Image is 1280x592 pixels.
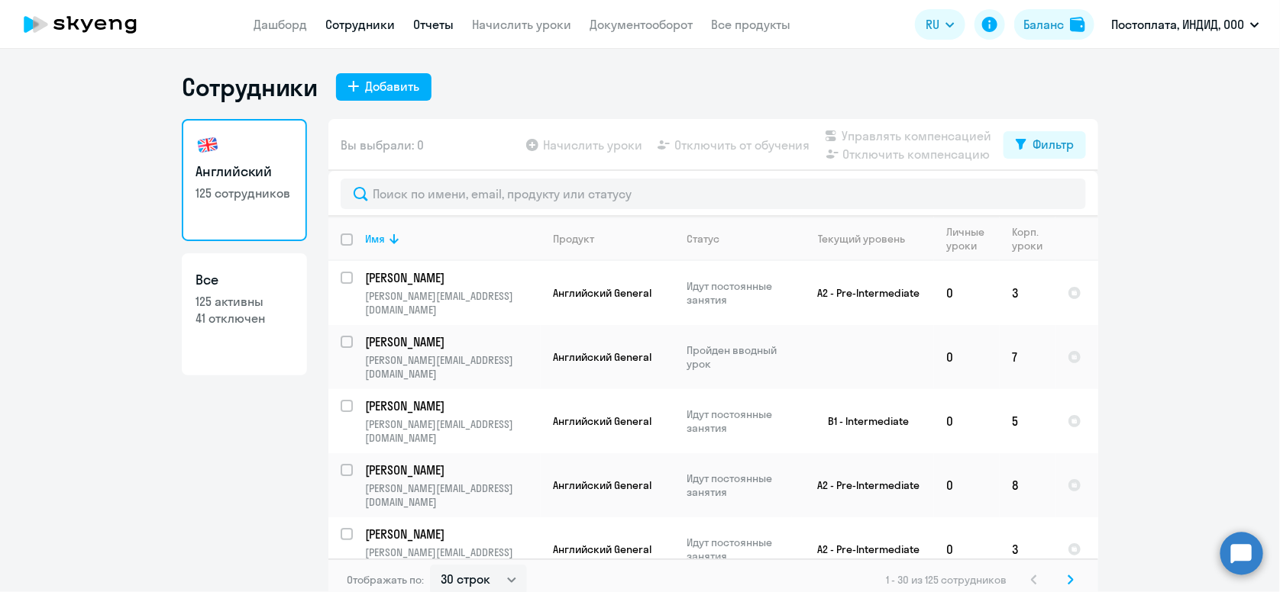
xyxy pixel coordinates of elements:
a: Отчеты [413,17,454,32]
p: [PERSON_NAME][EMAIL_ADDRESS][DOMAIN_NAME] [365,481,540,509]
img: english [196,133,220,157]
td: 5 [1000,389,1055,453]
td: 3 [1000,517,1055,581]
td: A2 - Pre-Intermediate [792,453,934,517]
button: Фильтр [1004,131,1086,159]
p: [PERSON_NAME] [365,526,538,542]
a: Сотрудники [325,17,395,32]
span: Английский General [553,286,651,300]
td: 8 [1000,453,1055,517]
td: 0 [934,261,1000,325]
h1: Сотрудники [182,72,318,102]
td: 7 [1000,325,1055,389]
span: Английский General [553,542,651,556]
div: Статус [687,232,719,246]
div: Продукт [553,232,594,246]
p: [PERSON_NAME] [365,269,538,286]
a: [PERSON_NAME] [365,269,540,286]
p: Идут постоянные занятия [687,471,791,499]
a: [PERSON_NAME] [365,526,540,542]
a: Все продукты [711,17,790,32]
p: Постоплата, ИНДИД, ООО [1111,15,1244,34]
span: Вы выбрали: 0 [341,136,424,154]
span: Английский General [553,414,651,428]
a: Дашборд [254,17,307,32]
div: Корп. уроки [1012,225,1055,253]
td: B1 - Intermediate [792,389,934,453]
img: balance [1070,17,1085,32]
button: Балансbalance [1014,9,1094,40]
a: Английский125 сотрудников [182,119,307,241]
p: 41 отключен [196,310,293,327]
p: [PERSON_NAME] [365,462,538,478]
p: [PERSON_NAME][EMAIL_ADDRESS][DOMAIN_NAME] [365,353,540,381]
button: Постоплата, ИНДИД, ООО [1104,6,1267,43]
td: 0 [934,325,1000,389]
div: Имя [365,232,540,246]
a: Все125 активны41 отключен [182,253,307,375]
a: [PERSON_NAME] [365,462,540,478]
a: [PERSON_NAME] [365,333,540,350]
p: Пройден вводный урок [687,343,791,371]
td: A2 - Pre-Intermediate [792,261,934,325]
div: Фильтр [1033,135,1074,153]
p: Идут постоянные занятия [687,407,791,435]
div: Добавить [365,77,419,95]
span: 1 - 30 из 125 сотрудников [886,573,1007,587]
div: Текущий уровень [819,232,906,246]
p: [PERSON_NAME][EMAIL_ADDRESS][DOMAIN_NAME] [365,417,540,445]
div: Текущий уровень [804,232,933,246]
button: Добавить [336,73,432,101]
span: Отображать по: [347,573,424,587]
div: Имя [365,232,385,246]
td: 0 [934,389,1000,453]
span: Английский General [553,350,651,364]
p: [PERSON_NAME][EMAIL_ADDRESS][DOMAIN_NAME] [365,289,540,317]
p: [PERSON_NAME] [365,397,538,414]
p: 125 активны [196,293,293,310]
div: Личные уроки [946,225,999,253]
p: [PERSON_NAME][EMAIL_ADDRESS][DOMAIN_NAME] [365,545,540,573]
h3: Все [196,270,293,290]
td: 3 [1000,261,1055,325]
a: [PERSON_NAME] [365,397,540,414]
a: Документооборот [590,17,693,32]
td: 0 [934,517,1000,581]
td: 0 [934,453,1000,517]
td: A2 - Pre-Intermediate [792,517,934,581]
span: Английский General [553,478,651,492]
p: [PERSON_NAME] [365,333,538,350]
p: Идут постоянные занятия [687,279,791,307]
div: Баланс [1023,15,1064,34]
button: RU [915,9,965,40]
p: 125 сотрудников [196,185,293,201]
a: Начислить уроки [472,17,571,32]
span: RU [926,15,939,34]
h3: Английский [196,162,293,182]
p: Идут постоянные занятия [687,536,791,563]
input: Поиск по имени, email, продукту или статусу [341,179,1086,209]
